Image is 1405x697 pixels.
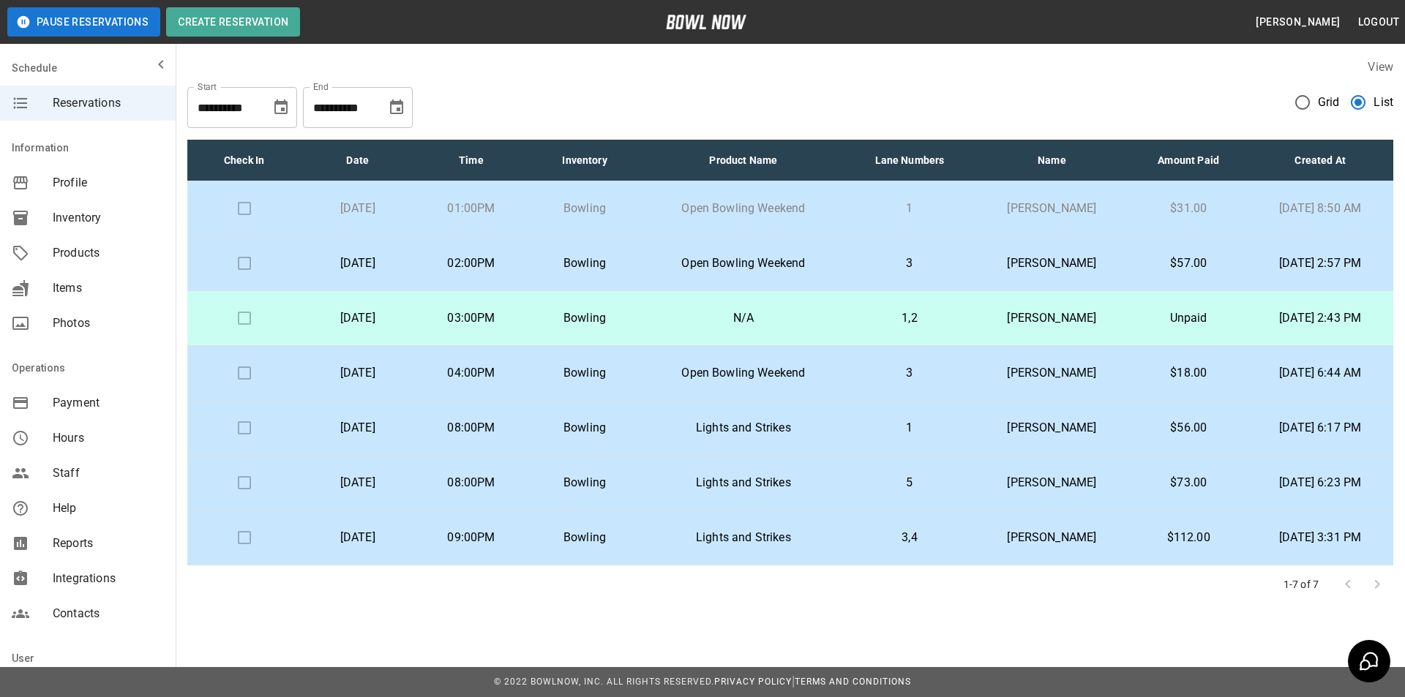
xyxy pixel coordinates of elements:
[426,200,516,217] p: 01:00PM
[1250,9,1346,36] button: [PERSON_NAME]
[53,500,164,517] span: Help
[1130,140,1247,181] th: Amount Paid
[857,309,962,327] p: 1,2
[1142,419,1235,437] p: $56.00
[857,364,962,382] p: 3
[1142,200,1235,217] p: $31.00
[7,7,160,37] button: Pause Reservations
[1142,474,1235,491] p: $73.00
[986,474,1118,491] p: [PERSON_NAME]
[1142,529,1235,546] p: $112.00
[301,140,414,181] th: Date
[426,255,516,272] p: 02:00PM
[857,255,962,272] p: 3
[653,419,833,437] p: Lights and Strikes
[1142,309,1235,327] p: Unpaid
[1142,364,1235,382] p: $18.00
[414,140,528,181] th: Time
[494,677,714,687] span: © 2022 BowlNow, Inc. All Rights Reserved.
[857,474,962,491] p: 5
[1259,200,1382,217] p: [DATE] 8:50 AM
[53,535,164,552] span: Reports
[1259,309,1382,327] p: [DATE] 2:43 PM
[53,464,164,482] span: Staff
[1284,577,1319,592] p: 1-7 of 7
[795,677,911,687] a: Terms and Conditions
[714,677,792,687] a: Privacy Policy
[1259,255,1382,272] p: [DATE] 2:57 PM
[986,364,1118,382] p: [PERSON_NAME]
[53,605,164,622] span: Contacts
[974,140,1130,181] th: Name
[857,419,962,437] p: 1
[666,15,746,29] img: logo
[1352,9,1405,36] button: Logout
[53,429,164,447] span: Hours
[539,419,629,437] p: Bowling
[986,309,1118,327] p: [PERSON_NAME]
[312,529,402,546] p: [DATE]
[653,255,833,272] p: Open Bowling Weekend
[312,255,402,272] p: [DATE]
[857,529,962,546] p: 3,4
[1259,419,1382,437] p: [DATE] 6:17 PM
[166,7,300,37] button: Create Reservation
[53,244,164,262] span: Products
[53,94,164,112] span: Reservations
[312,309,402,327] p: [DATE]
[426,474,516,491] p: 08:00PM
[986,200,1118,217] p: [PERSON_NAME]
[539,309,629,327] p: Bowling
[857,200,962,217] p: 1
[312,200,402,217] p: [DATE]
[1374,94,1393,111] span: List
[53,314,164,332] span: Photos
[539,255,629,272] p: Bowling
[845,140,974,181] th: Lane Numbers
[1259,364,1382,382] p: [DATE] 6:44 AM
[1368,60,1393,74] label: View
[266,93,296,122] button: Choose date, selected date is Oct 4, 2025
[1259,529,1382,546] p: [DATE] 3:31 PM
[312,364,402,382] p: [DATE]
[426,309,516,327] p: 03:00PM
[642,140,845,181] th: Product Name
[539,529,629,546] p: Bowling
[1247,140,1393,181] th: Created At
[653,474,833,491] p: Lights and Strikes
[653,364,833,382] p: Open Bowling Weekend
[53,209,164,227] span: Inventory
[539,200,629,217] p: Bowling
[986,529,1118,546] p: [PERSON_NAME]
[539,364,629,382] p: Bowling
[1142,255,1235,272] p: $57.00
[1318,94,1340,111] span: Grid
[653,309,833,327] p: N/A
[426,419,516,437] p: 08:00PM
[1259,474,1382,491] p: [DATE] 6:23 PM
[53,174,164,192] span: Profile
[653,200,833,217] p: Open Bowling Weekend
[653,529,833,546] p: Lights and Strikes
[426,364,516,382] p: 04:00PM
[312,419,402,437] p: [DATE]
[539,474,629,491] p: Bowling
[53,394,164,412] span: Payment
[382,93,411,122] button: Choose date, selected date is Oct 4, 2025
[53,570,164,587] span: Integrations
[53,279,164,297] span: Items
[426,529,516,546] p: 09:00PM
[528,140,641,181] th: Inventory
[187,140,301,181] th: Check In
[986,255,1118,272] p: [PERSON_NAME]
[986,419,1118,437] p: [PERSON_NAME]
[312,474,402,491] p: [DATE]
